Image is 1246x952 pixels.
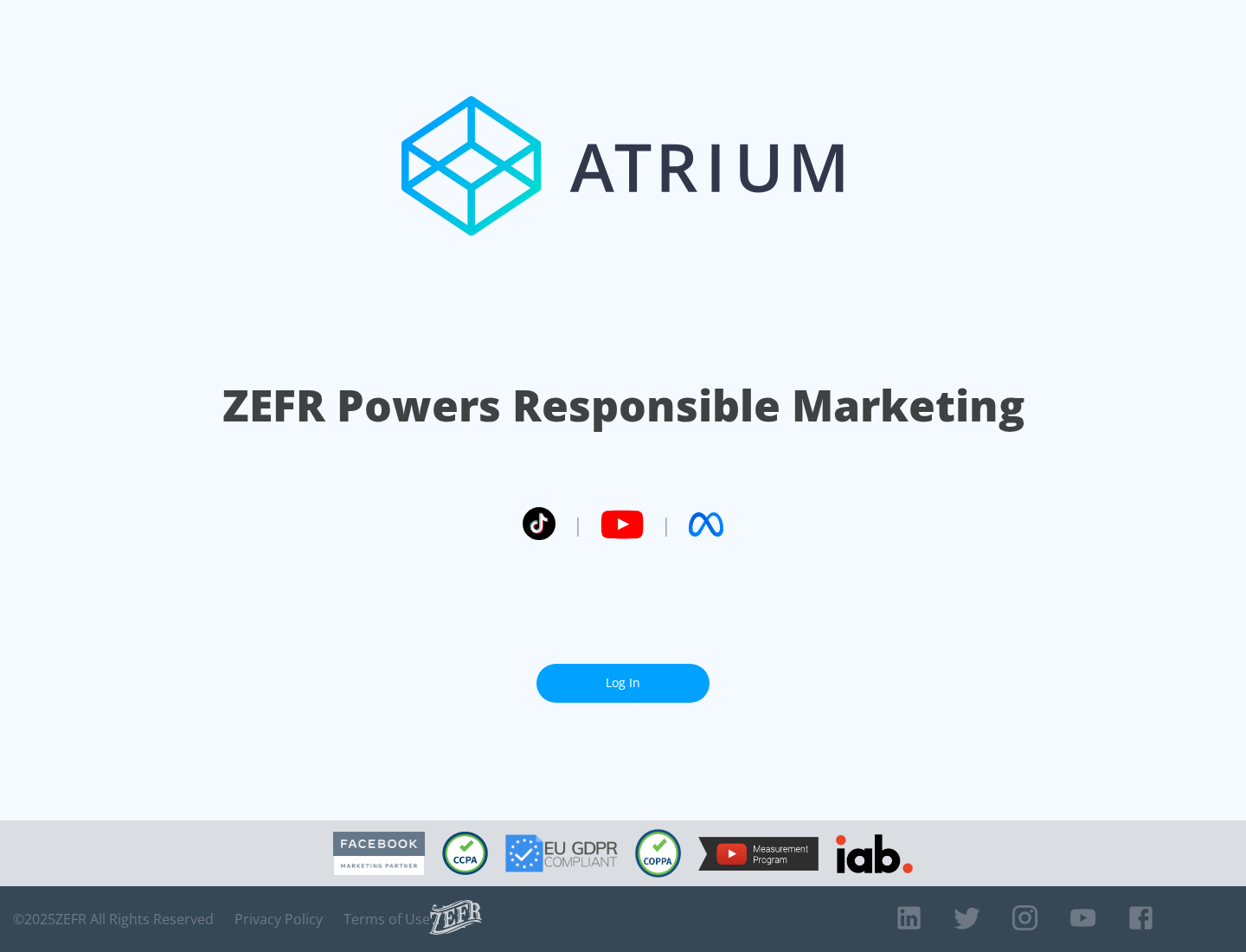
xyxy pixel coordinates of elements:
img: IAB [836,834,913,873]
img: Facebook Marketing Partner [333,832,425,876]
img: CCPA Compliant [442,832,488,875]
span: | [661,511,671,537]
span: | [573,511,583,537]
a: Log In [536,664,710,703]
h1: ZEFR Powers Responsible Marketing [222,376,1024,435]
span: © 2025 ZEFR All Rights Reserved [13,910,214,928]
img: GDPR Compliant [505,834,618,872]
img: YouTube Measurement Program [698,837,819,871]
img: COPPA Compliant [635,829,681,878]
a: Privacy Policy [234,910,323,928]
a: Terms of Use [344,910,430,928]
